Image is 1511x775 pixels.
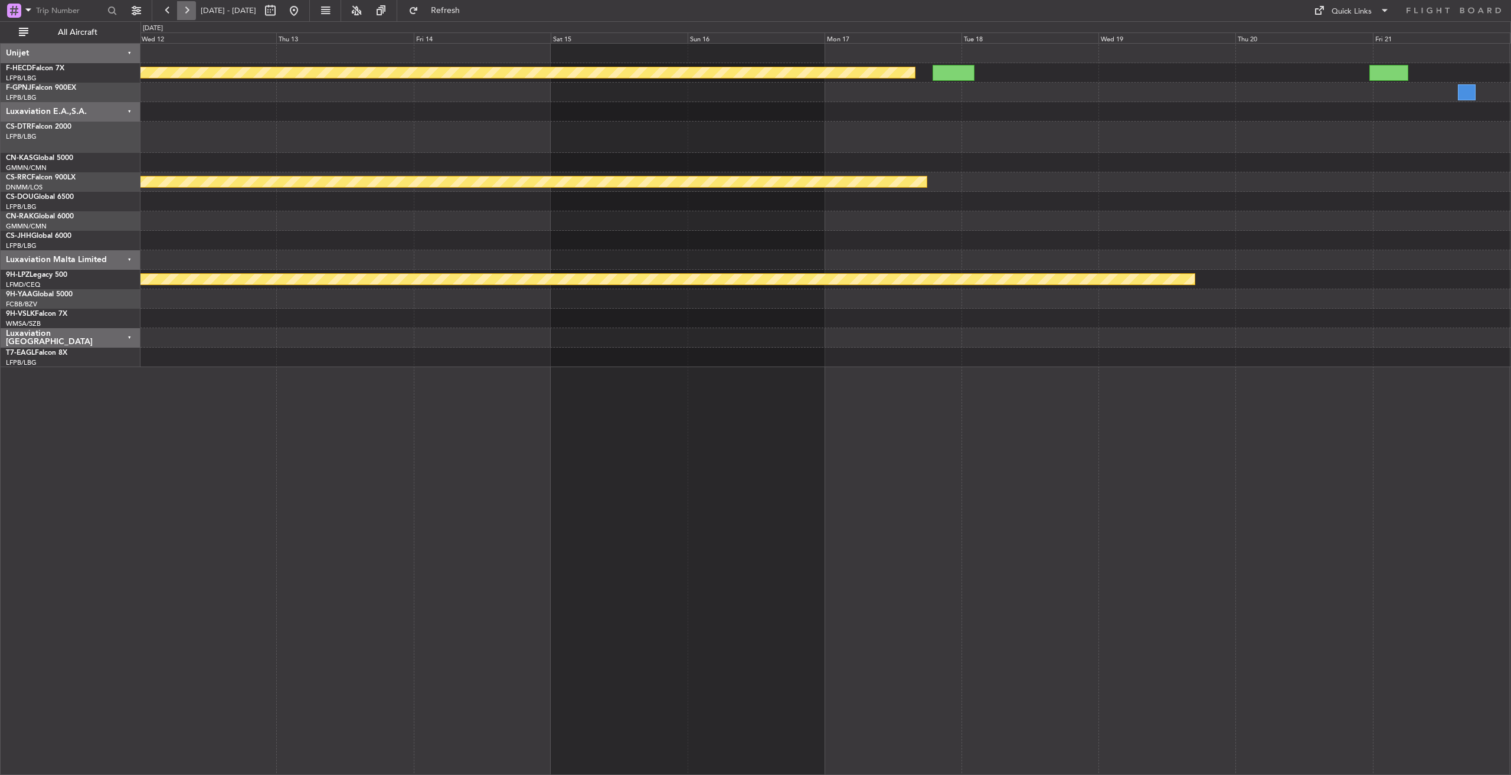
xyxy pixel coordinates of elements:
a: LFPB/LBG [6,358,37,367]
a: LFPB/LBG [6,202,37,211]
a: LFPB/LBG [6,241,37,250]
span: CS-DTR [6,123,31,130]
div: Thu 20 [1235,32,1372,43]
button: Refresh [403,1,474,20]
a: CS-DTRFalcon 2000 [6,123,71,130]
a: LFMD/CEQ [6,280,40,289]
a: GMMN/CMN [6,163,47,172]
span: 9H-LPZ [6,272,30,279]
span: Refresh [421,6,470,15]
a: LFPB/LBG [6,132,37,141]
a: DNMM/LOS [6,183,42,192]
div: Sat 15 [551,32,688,43]
span: CS-JHH [6,233,31,240]
span: 9H-VSLK [6,310,35,318]
div: Quick Links [1332,6,1372,18]
a: CN-KASGlobal 5000 [6,155,73,162]
span: 9H-YAA [6,291,32,298]
span: F-GPNJ [6,84,31,91]
div: Sun 16 [688,32,825,43]
a: F-HECDFalcon 7X [6,65,64,72]
div: [DATE] [143,24,163,34]
a: WMSA/SZB [6,319,41,328]
a: CS-JHHGlobal 6000 [6,233,71,240]
button: Quick Links [1308,1,1395,20]
span: CN-RAK [6,213,34,220]
span: CS-DOU [6,194,34,201]
span: CS-RRC [6,174,31,181]
a: 9H-VSLKFalcon 7X [6,310,67,318]
span: F-HECD [6,65,32,72]
span: [DATE] - [DATE] [201,5,256,16]
a: FCBB/BZV [6,300,37,309]
a: CN-RAKGlobal 6000 [6,213,74,220]
a: CS-DOUGlobal 6500 [6,194,74,201]
a: 9H-YAAGlobal 5000 [6,291,73,298]
a: LFPB/LBG [6,93,37,102]
div: Mon 17 [825,32,961,43]
div: Fri 21 [1373,32,1510,43]
a: LFPB/LBG [6,74,37,83]
div: Thu 13 [276,32,413,43]
a: T7-EAGLFalcon 8X [6,349,67,357]
a: CS-RRCFalcon 900LX [6,174,76,181]
a: F-GPNJFalcon 900EX [6,84,76,91]
span: All Aircraft [31,28,125,37]
a: 9H-LPZLegacy 500 [6,272,67,279]
div: Wed 19 [1098,32,1235,43]
span: CN-KAS [6,155,33,162]
input: Trip Number [36,2,104,19]
button: All Aircraft [13,23,128,42]
span: T7-EAGL [6,349,35,357]
div: Fri 14 [414,32,551,43]
div: Wed 12 [139,32,276,43]
div: Tue 18 [961,32,1098,43]
a: GMMN/CMN [6,222,47,231]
